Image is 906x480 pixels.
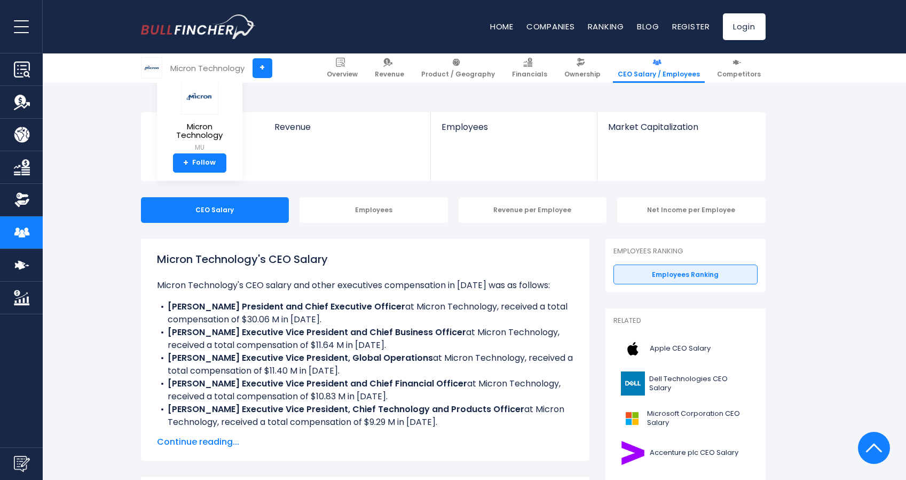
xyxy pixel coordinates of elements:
[141,58,162,78] img: MU logo
[322,53,363,83] a: Overview
[166,143,234,152] small: MU
[613,334,758,363] a: Apple CEO Salary
[165,78,234,153] a: Micron Technology MU
[141,14,256,39] img: bullfincher logo
[620,406,644,430] img: MSFT logo
[650,448,738,458] span: Accenture plc CEO Salary
[300,197,448,223] div: Employees
[613,316,758,326] p: Related
[459,197,607,223] div: Revenue per Employee
[597,112,764,150] a: Market Capitalization
[168,403,524,415] b: [PERSON_NAME] Executive Vice President, Chief Technology and Products Officer
[613,247,758,256] p: Employees Ranking
[173,153,226,173] a: +Follow
[157,377,573,403] li: at Micron Technology, received a total compensation of $10.83 M in [DATE].
[370,53,409,83] a: Revenue
[620,337,647,361] img: AAPL logo
[168,377,467,390] b: [PERSON_NAME] Executive Vice President and Chief Financial Officer
[712,53,766,83] a: Competitors
[168,326,466,338] b: [PERSON_NAME] Executive Vice President and Chief Business Officer
[442,122,586,132] span: Employees
[608,122,753,132] span: Market Capitalization
[14,192,30,208] img: Ownership
[157,436,573,448] span: Continue reading...
[672,21,710,32] a: Register
[141,197,289,223] div: CEO Salary
[613,369,758,398] a: Dell Technologies CEO Salary
[650,344,711,353] span: Apple CEO Salary
[168,300,405,313] b: [PERSON_NAME] President and Chief Executive Officer
[264,112,431,150] a: Revenue
[416,53,500,83] a: Product / Geography
[431,112,597,150] a: Employees
[157,300,573,326] li: at Micron Technology, received a total compensation of $30.06 M in [DATE].
[157,403,573,429] li: at Micron Technology, received a total compensation of $9.29 M in [DATE].
[564,70,601,79] span: Ownership
[618,70,700,79] span: CEO Salary / Employees
[637,21,659,32] a: Blog
[490,21,514,32] a: Home
[613,53,705,83] a: CEO Salary / Employees
[274,122,420,132] span: Revenue
[253,58,272,78] a: +
[170,62,245,74] div: Micron Technology
[617,197,766,223] div: Net Income per Employee
[649,375,751,393] span: Dell Technologies CEO Salary
[375,70,404,79] span: Revenue
[613,438,758,468] a: Accenture plc CEO Salary
[526,21,575,32] a: Companies
[157,279,573,292] p: Micron Technology's CEO salary and other executives compensation in [DATE] was as follows:
[613,265,758,285] a: Employees Ranking
[157,326,573,352] li: at Micron Technology, received a total compensation of $11.64 M in [DATE].
[613,404,758,433] a: Microsoft Corporation CEO Salary
[157,251,573,267] h1: Micron Technology's CEO Salary
[620,441,647,465] img: ACN logo
[327,70,358,79] span: Overview
[620,371,647,396] img: DELL logo
[588,21,624,32] a: Ranking
[723,13,766,40] a: Login
[157,352,573,377] li: at Micron Technology, received a total compensation of $11.40 M in [DATE].
[507,53,552,83] a: Financials
[512,70,547,79] span: Financials
[560,53,605,83] a: Ownership
[181,79,218,114] img: MU logo
[166,122,234,140] span: Micron Technology
[717,70,761,79] span: Competitors
[168,352,433,364] b: [PERSON_NAME] Executive Vice President, Global Operations
[647,409,751,428] span: Microsoft Corporation CEO Salary
[183,158,188,168] strong: +
[141,14,256,39] a: Go to homepage
[421,70,495,79] span: Product / Geography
